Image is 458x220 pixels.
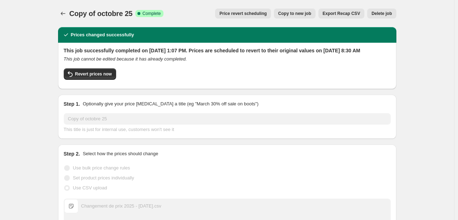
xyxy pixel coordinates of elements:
button: Revert prices now [64,68,116,80]
h2: Step 1. [64,100,80,108]
span: Export Recap CSV [323,11,360,16]
button: Price revert scheduling [215,9,271,19]
h2: Step 2. [64,150,80,157]
div: Changement de prix 2025 - [DATE].csv [81,203,161,210]
span: Set product prices individually [73,175,134,180]
h2: This job successfully completed on [DATE] 1:07 PM. Prices are scheduled to revert to their origin... [64,47,391,54]
span: Use bulk price change rules [73,165,130,171]
h2: Prices changed successfully [71,31,134,38]
span: Use CSV upload [73,185,107,190]
span: Delete job [371,11,392,16]
button: Export Recap CSV [318,9,364,19]
span: This title is just for internal use, customers won't see it [64,127,174,132]
span: Revert prices now [75,71,112,77]
button: Copy to new job [274,9,316,19]
button: Price change jobs [58,9,68,19]
span: Complete [142,11,161,16]
p: Optionally give your price [MEDICAL_DATA] a title (eg "March 30% off sale on boots") [83,100,258,108]
input: 30% off holiday sale [64,113,391,125]
i: This job cannot be edited because it has already completed. [64,56,187,62]
span: Copy of octobre 25 [69,10,133,17]
p: Select how the prices should change [83,150,158,157]
button: Delete job [367,9,396,19]
span: Price revert scheduling [219,11,267,16]
span: Copy to new job [278,11,311,16]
